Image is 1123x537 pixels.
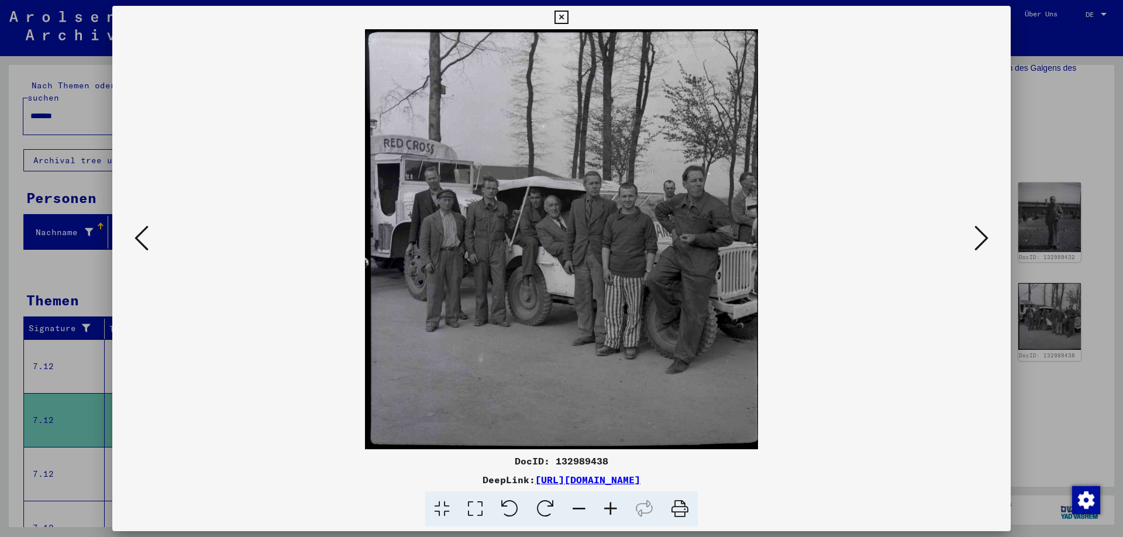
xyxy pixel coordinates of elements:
[112,454,1011,468] div: DocID: 132989438
[1072,486,1100,514] img: Zustimmung ändern
[535,474,640,486] a: [URL][DOMAIN_NAME]
[152,29,971,449] img: 001.jpg
[112,473,1011,487] div: DeepLink:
